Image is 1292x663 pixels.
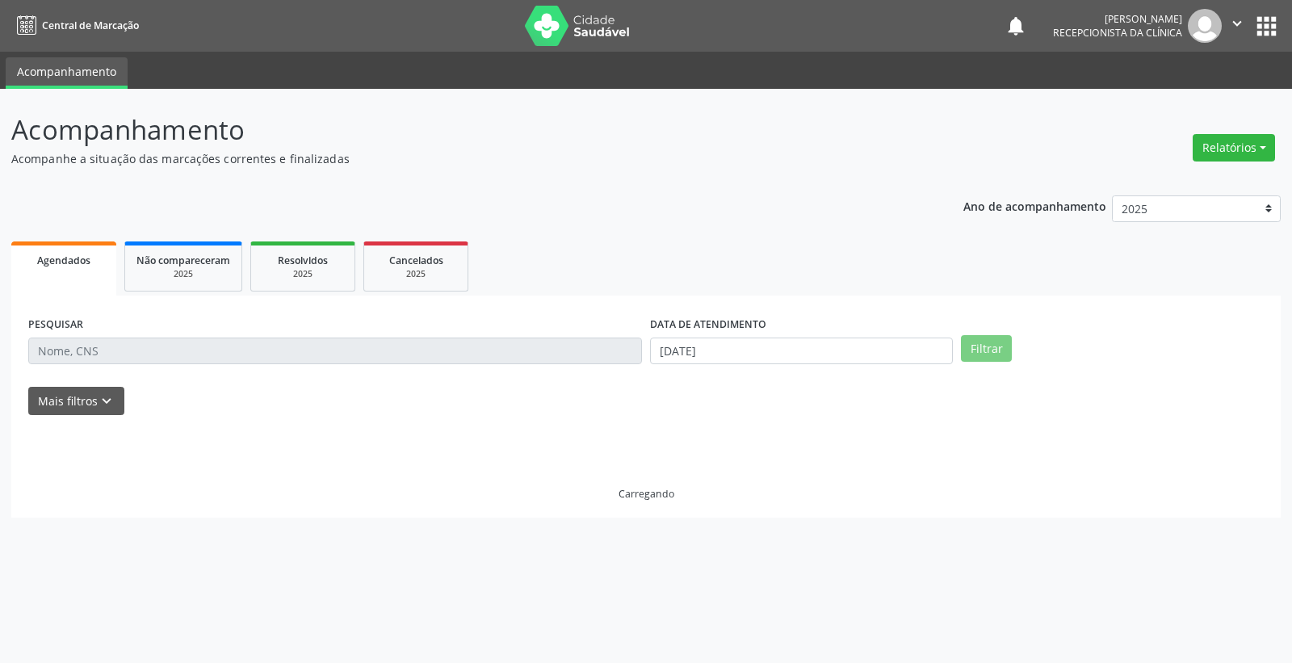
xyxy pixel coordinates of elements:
input: Nome, CNS [28,338,642,365]
button:  [1222,9,1252,43]
span: Recepcionista da clínica [1053,26,1182,40]
input: Selecione um intervalo [650,338,953,365]
img: img [1188,9,1222,43]
div: [PERSON_NAME] [1053,12,1182,26]
span: Agendados [37,254,90,267]
a: Acompanhamento [6,57,128,89]
div: 2025 [262,268,343,280]
p: Ano de acompanhamento [963,195,1106,216]
div: Carregando [619,487,674,501]
span: Não compareceram [136,254,230,267]
i:  [1228,15,1246,32]
span: Cancelados [389,254,443,267]
p: Acompanhe a situação das marcações correntes e finalizadas [11,150,900,167]
i: keyboard_arrow_down [98,392,115,410]
span: Resolvidos [278,254,328,267]
a: Central de Marcação [11,12,139,39]
div: 2025 [375,268,456,280]
label: PESQUISAR [28,313,83,338]
p: Acompanhamento [11,110,900,150]
button: Relatórios [1193,134,1275,162]
button: Mais filtroskeyboard_arrow_down [28,387,124,415]
button: notifications [1005,15,1027,37]
span: Central de Marcação [42,19,139,32]
button: Filtrar [961,335,1012,363]
div: 2025 [136,268,230,280]
label: DATA DE ATENDIMENTO [650,313,766,338]
button: apps [1252,12,1281,40]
